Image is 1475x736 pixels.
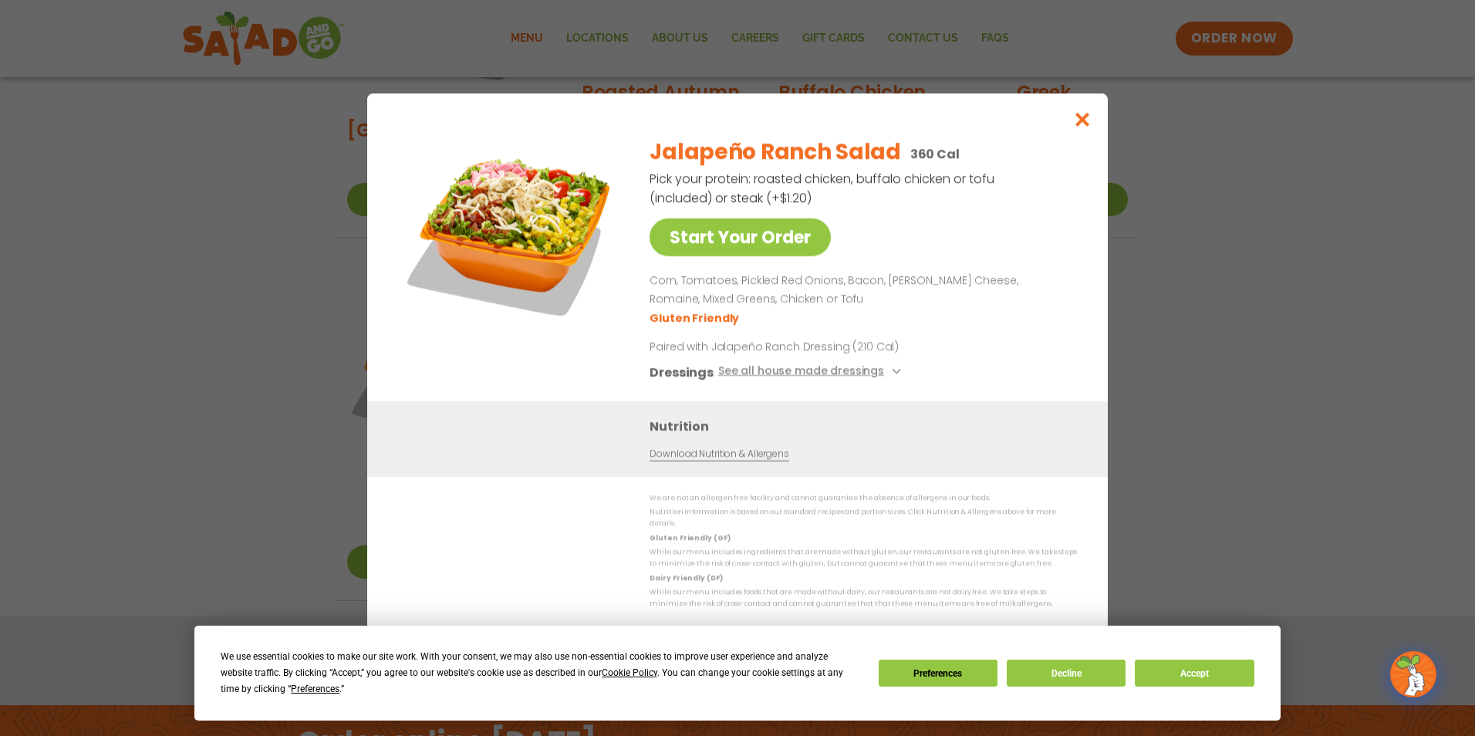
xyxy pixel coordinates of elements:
[650,532,730,542] strong: Gluten Friendly (GF)
[650,586,1077,610] p: While our menu includes foods that are made without dairy, our restaurants are not dairy free. We...
[402,124,618,340] img: Featured product photo for Jalapeño Ranch Salad
[602,667,657,678] span: Cookie Policy
[650,362,714,381] h3: Dressings
[650,546,1077,570] p: While our menu includes ingredients that are made without gluten, our restaurants are not gluten ...
[291,684,339,694] span: Preferences
[650,572,722,582] strong: Dairy Friendly (DF)
[879,660,997,687] button: Preferences
[650,218,831,256] a: Start Your Order
[650,169,997,208] p: Pick your protein: roasted chicken, buffalo chicken or tofu (included) or steak (+$1.20)
[650,416,1085,435] h3: Nutrition
[650,446,788,461] a: Download Nutrition & Allergens
[650,506,1077,530] p: Nutrition information is based on our standard recipes and portion sizes. Click Nutrition & Aller...
[1135,660,1254,687] button: Accept
[650,136,900,168] h2: Jalapeño Ranch Salad
[650,272,1071,309] p: Corn, Tomatoes, Pickled Red Onions, Bacon, [PERSON_NAME] Cheese, Romaine, Mixed Greens, Chicken o...
[1058,93,1108,145] button: Close modal
[1007,660,1126,687] button: Decline
[650,309,741,326] li: Gluten Friendly
[910,144,960,164] p: 360 Cal
[221,649,859,697] div: We use essential cookies to make our site work. With your consent, we may also use non-essential ...
[194,626,1281,721] div: Cookie Consent Prompt
[718,362,906,381] button: See all house made dressings
[1392,653,1435,696] img: wpChatIcon
[650,338,935,354] p: Paired with Jalapeño Ranch Dressing (210 Cal)
[650,492,1077,504] p: We are not an allergen free facility and cannot guarantee the absence of allergens in our foods.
